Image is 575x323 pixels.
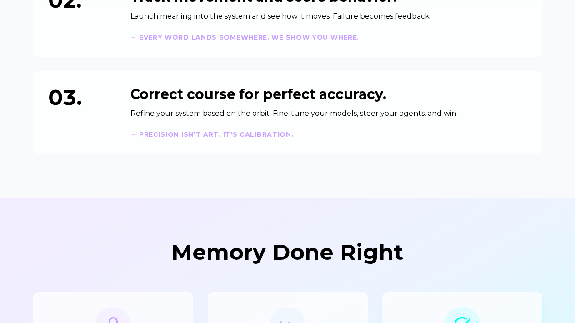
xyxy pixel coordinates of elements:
p: Refine your system based on the orbit. Fine-tune your models, steer your agents, and win. [130,108,527,119]
strong: → Every word lands somewhere. We show you where. [130,33,360,41]
p: Launch meaning into the system and see how it moves. Failure becomes feedback. [130,11,527,22]
strong: → Precision isn't art. It's calibration. [130,130,294,139]
h3: Correct course for perfect accuracy. [130,86,527,103]
h2: Memory Done Right [33,241,542,263]
div: 03. [48,86,116,108]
